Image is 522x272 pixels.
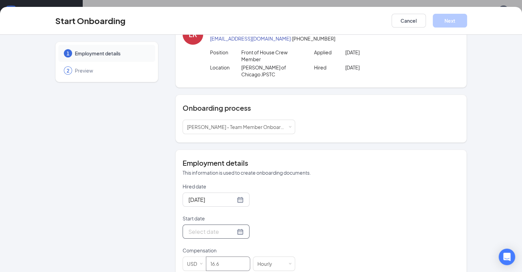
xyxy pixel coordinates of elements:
h4: Employment details [183,158,460,168]
span: 2 [67,67,69,74]
p: Front of House Crew Member [241,49,303,63]
p: Applied [314,49,345,56]
p: [PERSON_NAME] of Chicago JPSTC [241,64,303,78]
p: [DATE] [345,64,408,71]
div: USD [187,257,202,271]
p: Start date [183,215,295,222]
p: This information is used to create onboarding documents. [183,169,460,176]
input: Select date [188,227,235,236]
h3: Start Onboarding [55,15,126,26]
h4: Onboarding process [183,103,460,113]
span: [PERSON_NAME] - Team Member Onboarding [GEOGRAPHIC_DATA] [187,124,341,130]
button: Cancel [392,14,426,28]
p: Location [210,64,241,71]
input: Amount [206,257,250,271]
p: [DATE] [345,49,408,56]
div: [object Object] [187,120,291,134]
span: 1 [67,50,69,57]
input: Sep 15, 2025 [188,195,235,204]
div: Open Intercom Messenger [499,249,515,265]
a: [EMAIL_ADDRESS][DOMAIN_NAME] [210,35,291,42]
button: Next [433,14,467,28]
span: Employment details [75,50,148,57]
div: Hourly [257,257,277,271]
span: Preview [75,67,148,74]
p: Hired [314,64,345,71]
p: Compensation [183,247,295,254]
p: Hired date [183,183,295,190]
p: Position [210,49,241,56]
p: · [PHONE_NUMBER] [210,35,460,42]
